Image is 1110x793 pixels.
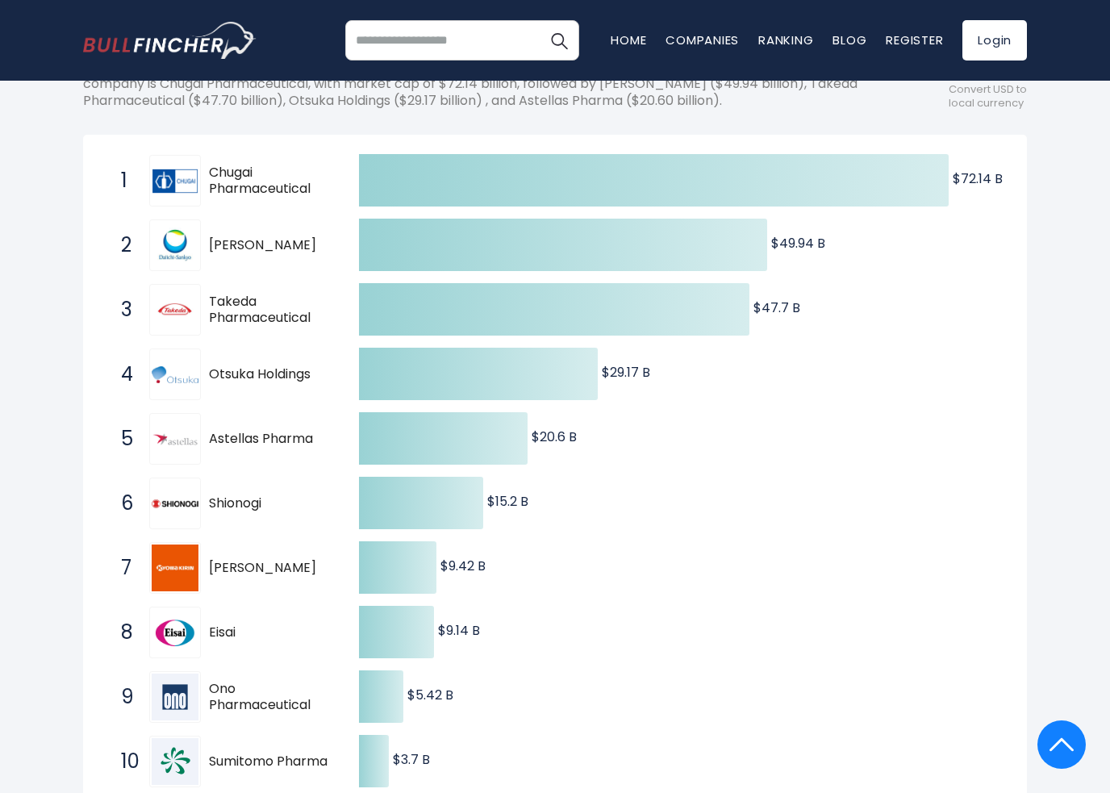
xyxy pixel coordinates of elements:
[611,31,646,48] a: Home
[152,222,198,269] img: Daiichi Sankyo
[962,20,1027,61] a: Login
[83,22,257,59] img: bullfincher logo
[532,428,577,446] text: $20.6 B
[152,674,198,720] img: Ono Pharmaceutical
[487,492,528,511] text: $15.2 B
[758,31,813,48] a: Ranking
[438,621,480,640] text: $9.14 B
[209,431,331,448] span: Astellas Pharma
[83,59,882,109] p: The following shows the ranking of the largest Japanese companies by market cap. The top-ranking ...
[209,560,331,577] span: [PERSON_NAME]
[949,83,1027,111] span: Convert USD to local currency
[152,609,198,656] img: Eisai
[113,167,129,194] span: 1
[152,169,198,193] img: Chugai Pharmaceutical
[209,624,331,641] span: Eisai
[753,298,800,317] text: $47.7 B
[209,294,331,328] span: Takeda Pharmaceutical
[209,366,331,383] span: Otsuka Holdings
[152,286,198,333] img: Takeda Pharmaceutical
[152,433,198,446] img: Astellas Pharma
[113,296,129,323] span: 3
[953,169,1003,188] text: $72.14 B
[152,738,198,785] img: Sumitomo Pharma
[771,234,825,253] text: $49.94 B
[407,686,453,704] text: $5.42 B
[209,495,331,512] span: Shionogi
[440,557,486,575] text: $9.42 B
[113,232,129,259] span: 2
[152,499,198,508] img: Shionogi
[666,31,739,48] a: Companies
[113,425,129,453] span: 5
[113,361,129,388] span: 4
[113,619,129,646] span: 8
[209,237,331,254] span: [PERSON_NAME]
[113,683,129,711] span: 9
[152,545,198,591] img: Kyowa Kirin
[209,753,331,770] span: Sumitomo Pharma
[832,31,866,48] a: Blog
[539,20,579,61] button: Search
[209,681,331,715] span: Ono Pharmaceutical
[602,363,650,382] text: $29.17 B
[113,554,129,582] span: 7
[113,490,129,517] span: 6
[113,748,129,775] span: 10
[152,366,198,384] img: Otsuka Holdings
[83,22,257,59] a: Go to homepage
[393,750,430,769] text: $3.7 B
[886,31,943,48] a: Register
[209,165,331,198] span: Chugai Pharmaceutical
